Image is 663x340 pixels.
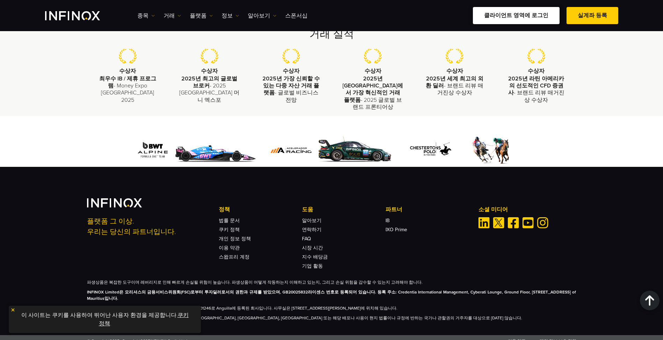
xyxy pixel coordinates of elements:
[302,218,322,224] a: 알아보기
[164,12,181,20] a: 거래
[302,205,385,214] p: 도움
[219,236,251,242] a: 개인 정보 정책
[201,68,218,75] strong: 수상자
[219,254,250,260] a: 스왑프리 계정
[365,68,381,75] strong: 수상자
[181,75,237,89] strong: 2025년 최고의 글로벌 브로커
[302,236,311,242] a: FAQ
[528,68,545,75] strong: 수상자
[567,7,618,24] a: 실계좌 등록
[385,218,390,224] a: IB
[343,75,403,111] p: - 2025 글로벌 브랜드 프론티어상
[12,309,197,330] p: 이 사이트는 쿠키를 사용하여 뛰어난 사용자 환경을 제공합니다. .
[385,205,469,214] p: 파트너
[506,75,567,104] p: - 브랜드 리뷰 매거진상 수상자
[99,75,156,89] strong: 최우수 IB / 제휴 프로그램
[508,75,564,97] strong: 2025년 라틴 아메리카의 선도적인 CFD 증권사
[262,75,320,97] strong: 2025년 가장 신뢰할 수 있는 다중 자산 거래 플랫폼
[248,12,276,20] a: 알아보기
[219,218,240,224] a: 법률 문서
[87,315,576,321] p: 이 사이트의 정보는 아프가니스탄, [GEOGRAPHIC_DATA], [GEOGRAPHIC_DATA], [GEOGRAPHIC_DATA], [GEOGRAPHIC_DATA] 또는 ...
[219,245,240,251] a: 이용 약관
[98,75,158,104] p: - Money Expo [GEOGRAPHIC_DATA] 2025
[219,227,240,233] a: 쿠키 정책
[302,254,328,260] a: 지수 배당금
[45,11,116,20] a: INFINOX Logo
[478,205,576,214] p: 소셜 미디어
[343,75,403,104] strong: 2025년 [GEOGRAPHIC_DATA]에서 가장 혁신적인 거래 플랫폼
[283,68,300,75] strong: 수상자
[137,12,155,20] a: 종목
[285,12,308,20] a: 스폰서십
[219,205,302,214] p: 정책
[113,27,550,42] h2: 거래 실적
[222,12,239,20] a: 정보
[302,245,323,251] a: 시장 시간
[473,7,560,24] a: 클라이언트 영역에 로그인
[424,75,485,97] p: - 브랜드 리뷰 매거진상 수상자
[493,217,504,228] a: Twitter
[87,305,576,311] p: INFINOX Global Limited, 상호명 INFINOX는 등록 번호 A000001246로 Anguilla에 등록된 회사입니다. 사무실은 [STREET_ADDRESS]...
[426,75,483,89] strong: 2025년 세계 최고의 외환 딜러
[87,290,576,301] strong: INFINOX Limited은 모리셔스의 금융서비스위원회(FSC)로부터 투자딜러로서의 권한과 규제를 받았으며, GB20025832라이센스 번호로 등록되어 있습니다. 등록 주소...
[87,216,209,237] p: 플랫폼 그 이상. 우리는 당신의 파트너입니다.
[385,227,407,233] a: IXO Prime
[446,68,463,75] strong: 수상자
[261,75,322,104] p: - 글로벌 비즈니스 전망
[478,217,490,228] a: Linkedin
[190,12,213,20] a: 플랫폼
[302,227,322,233] a: 연락하기
[87,279,576,285] p: 파생상품은 복잡한 도구이며 레버리지로 인해 빠르게 손실될 위험이 높습니다. 파생상품이 어떻게 작동하는지 이해하고 있는지, 그리고 손실 위험을 감수할 수 있는지 고려해야 합니다.
[10,307,15,312] img: yellow close icon
[119,68,136,75] strong: 수상자
[179,75,240,104] p: - 2025 [GEOGRAPHIC_DATA] 머니 엑스포
[302,263,323,269] a: 기업 활동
